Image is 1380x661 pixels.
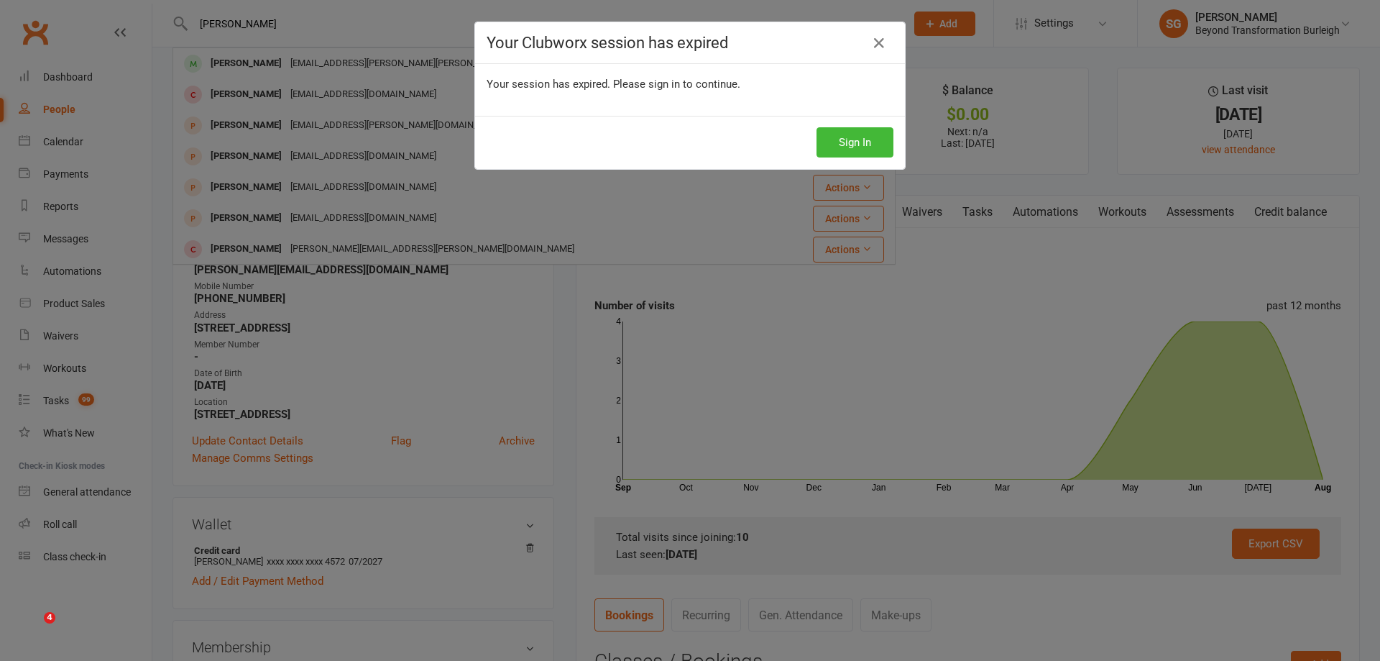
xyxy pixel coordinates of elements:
[14,612,49,647] iframe: Intercom live chat
[816,127,893,158] button: Sign In
[487,34,893,52] h4: Your Clubworx session has expired
[44,612,55,624] span: 4
[487,78,740,91] span: Your session has expired. Please sign in to continue.
[868,32,891,55] a: Close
